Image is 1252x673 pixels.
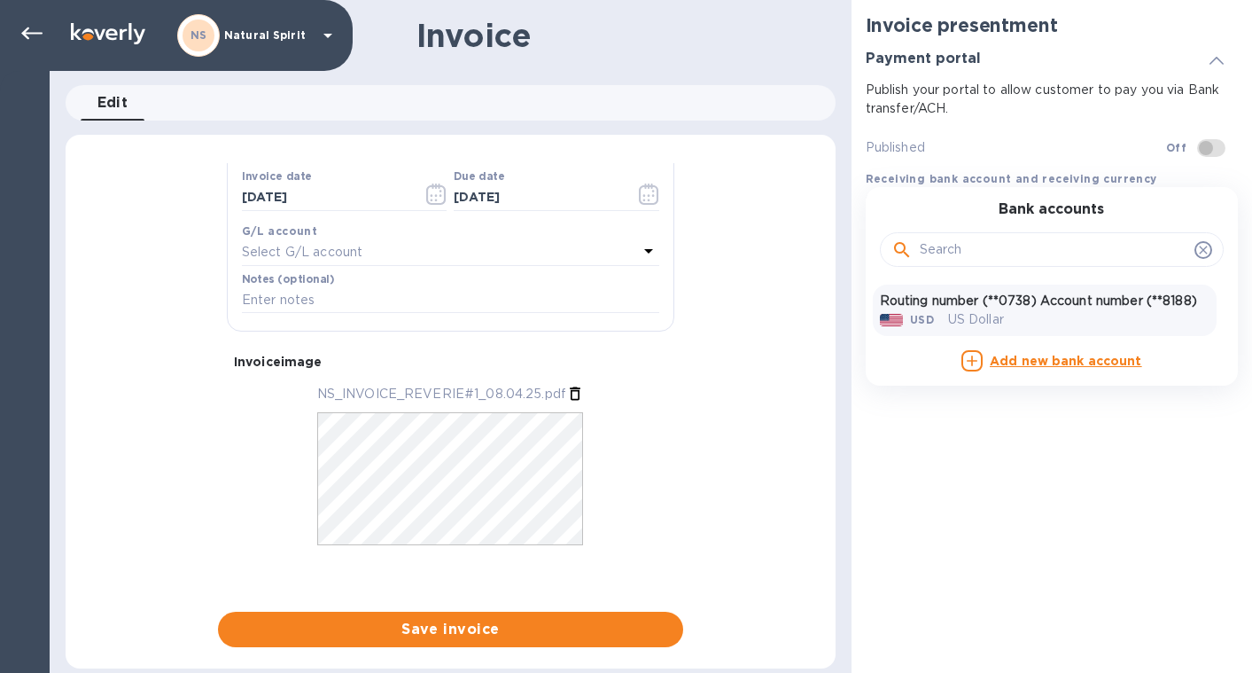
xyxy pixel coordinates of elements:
span: Edit [97,90,128,115]
p: Natural Spirit [224,29,313,42]
p: Select G/L account [242,243,362,262]
p: Published [866,138,1166,157]
p: Publish your portal to allow customer to pay you via Bank transfer/ACH. [866,81,1238,118]
b: Add new bank account [990,354,1142,368]
h3: Bank accounts [999,201,1104,218]
label: Due date [454,172,504,183]
p: NS_INVOICE_REVERIE#1_08.04.25.pdf [317,385,566,403]
input: Search [920,237,1187,263]
p: Select bank account [866,192,992,210]
b: Off [1166,141,1186,154]
h2: Invoice presentment [866,14,1238,36]
label: Notes (optional) [242,274,335,285]
h1: Invoice [416,17,531,54]
b: Receiving bank account and receiving currency [866,172,1157,185]
label: Invoice date [242,172,312,183]
input: Select date [242,184,409,211]
img: USD [880,314,904,326]
b: G/L account [242,224,317,238]
h3: Payment portal [866,51,981,67]
b: NS [191,28,207,42]
img: Logo [71,23,145,44]
p: Routing number (**0738) Account number (**8188) [880,292,1197,310]
input: Enter notes [242,287,659,314]
p: US Dollar [948,310,1004,329]
button: Save invoice [218,612,683,647]
p: USD [910,312,933,327]
input: Due date [454,184,621,211]
p: Invoice image [234,353,667,371]
span: Save invoice [232,619,669,640]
